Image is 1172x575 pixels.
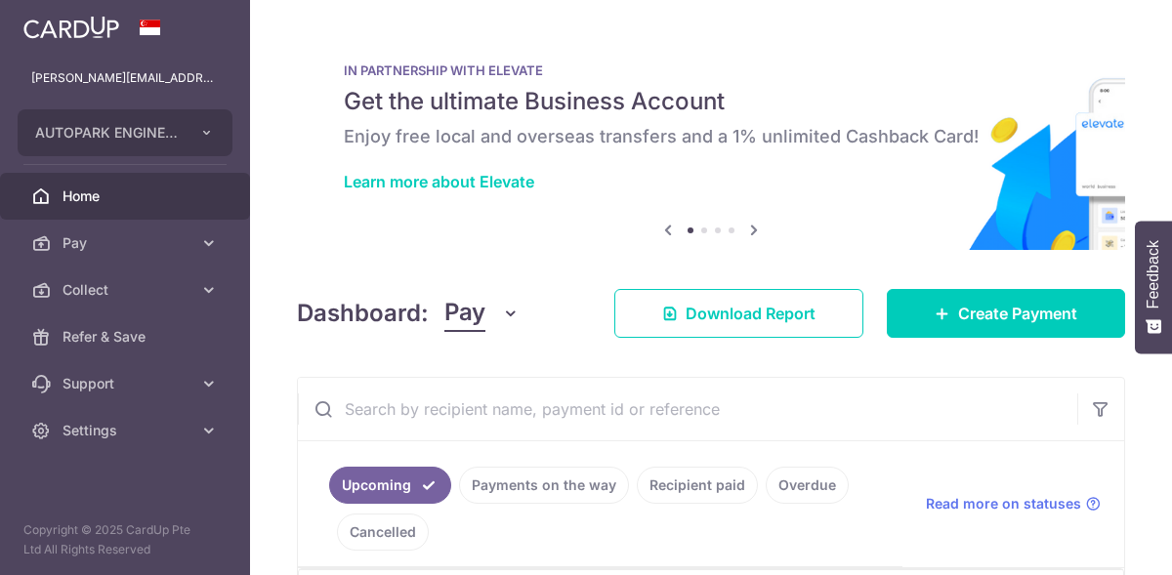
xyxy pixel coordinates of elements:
a: Cancelled [337,513,429,551]
button: Feedback - Show survey [1135,221,1172,353]
a: Learn more about Elevate [344,172,534,191]
a: Upcoming [329,467,451,504]
span: Pay [63,233,191,253]
span: Read more on statuses [926,494,1081,513]
span: Support [63,374,191,393]
span: Download Report [686,302,816,325]
p: IN PARTNERSHIP WITH ELEVATE [344,62,1078,78]
h6: Enjoy free local and overseas transfers and a 1% unlimited Cashback Card! [344,125,1078,148]
img: CardUp [23,16,119,39]
h5: Get the ultimate Business Account [344,86,1078,117]
span: AUTOPARK ENGINEERING TRADING PTE. LTD. [35,123,180,143]
a: Recipient paid [637,467,758,504]
span: Home [63,186,191,206]
span: Refer & Save [63,327,191,347]
span: Collect [63,280,191,300]
span: Feedback [1145,240,1162,308]
a: Download Report [614,289,863,338]
a: Read more on statuses [926,494,1101,513]
p: [PERSON_NAME][EMAIL_ADDRESS][DOMAIN_NAME] [31,68,219,88]
span: Create Payment [958,302,1077,325]
img: Renovation banner [297,31,1125,250]
a: Overdue [766,467,849,504]
span: Settings [63,421,191,440]
a: Payments on the way [459,467,629,504]
button: Pay [444,295,520,332]
button: AUTOPARK ENGINEERING TRADING PTE. LTD. [18,109,232,156]
h4: Dashboard: [297,296,429,331]
span: Pay [444,295,485,332]
a: Create Payment [887,289,1125,338]
input: Search by recipient name, payment id or reference [298,378,1077,440]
